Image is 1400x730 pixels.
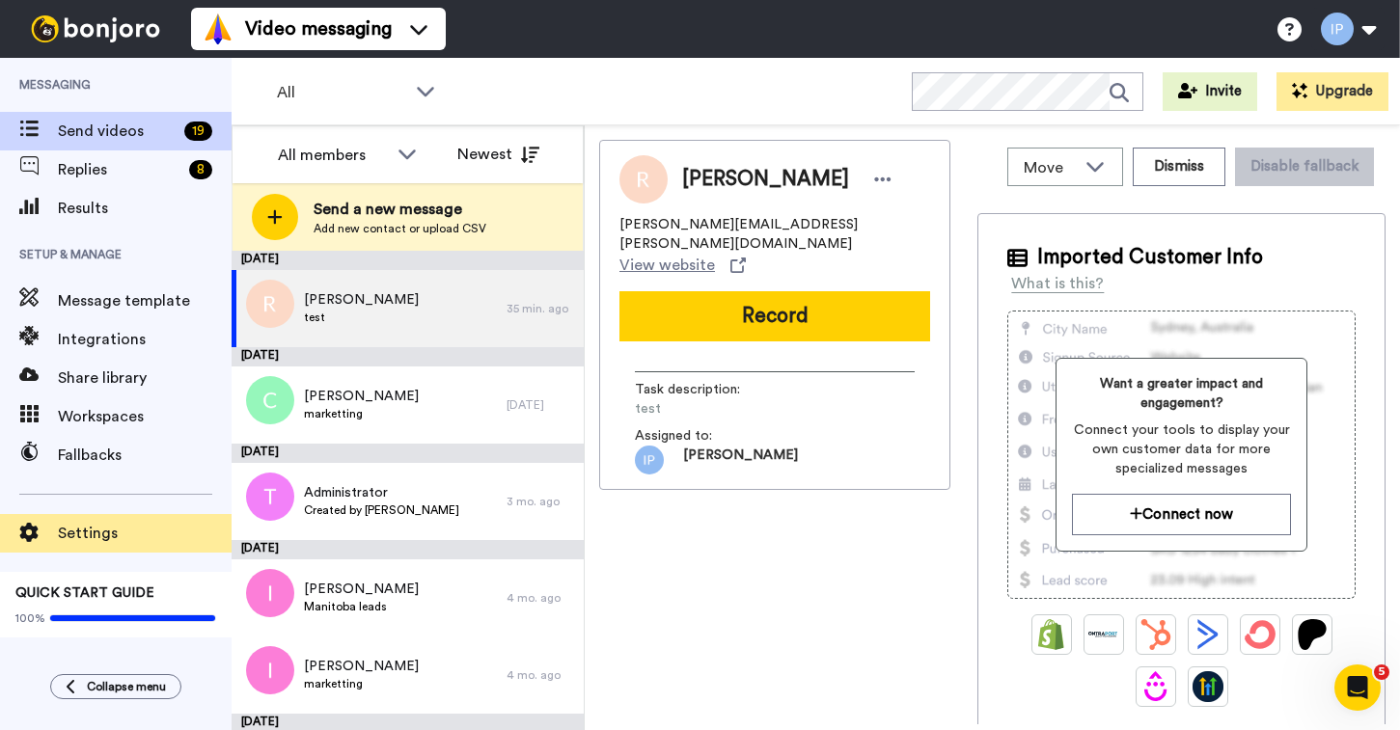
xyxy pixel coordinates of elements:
[619,254,746,277] a: View website
[58,328,232,351] span: Integrations
[304,483,459,502] span: Administrator
[635,399,818,419] span: test
[277,81,406,104] span: All
[507,667,574,683] div: 4 mo. ago
[507,590,574,606] div: 4 mo. ago
[635,426,770,446] span: Assigned to:
[304,310,419,325] span: test
[1036,619,1067,650] img: Shopify
[304,387,419,406] span: [PERSON_NAME]
[1245,619,1276,650] img: ConvertKit
[278,144,388,167] div: All members
[507,494,574,509] div: 3 mo. ago
[58,289,232,312] span: Message template
[304,599,419,614] span: Manitoba leads
[635,380,770,399] span: Task description :
[246,376,294,424] img: c.png
[189,160,212,179] div: 8
[507,301,574,316] div: 35 min. ago
[232,251,584,270] div: [DATE]
[58,158,181,181] span: Replies
[1163,72,1257,111] button: Invite
[58,444,232,467] span: Fallbacks
[1297,619,1328,650] img: Patreon
[1024,156,1076,179] span: Move
[184,122,212,141] div: 19
[58,522,232,545] span: Settings
[619,215,930,254] span: [PERSON_NAME][EMAIL_ADDRESS][PERSON_NAME][DOMAIN_NAME]
[87,679,166,694] span: Collapse menu
[507,397,574,413] div: [DATE]
[23,15,168,42] img: bj-logo-header-white.svg
[58,366,232,390] span: Share library
[1193,619,1223,650] img: ActiveCampaign
[232,444,584,463] div: [DATE]
[15,610,45,626] span: 100%
[304,502,459,518] span: Created by [PERSON_NAME]
[304,406,419,421] span: marketting
[1133,148,1225,186] button: Dismiss
[1235,148,1374,186] button: Disable fallback
[58,120,177,143] span: Send videos
[304,676,419,691] span: marketting
[1140,619,1171,650] img: Hubspot
[314,221,486,236] span: Add new contact or upload CSV
[246,646,294,694] img: i.png
[232,347,584,366] div: [DATE]
[1276,72,1388,111] button: Upgrade
[1011,272,1104,295] div: What is this?
[1072,494,1291,535] button: Connect now
[246,280,294,328] img: r.png
[619,254,715,277] span: View website
[15,586,154,600] span: QUICK START GUIDE
[232,540,584,559] div: [DATE]
[304,290,419,310] span: [PERSON_NAME]
[1193,671,1223,702] img: GoHighLevel
[203,14,233,44] img: vm-color.svg
[246,569,294,617] img: i.png
[619,291,930,341] button: Record
[304,657,419,676] span: [PERSON_NAME]
[314,198,486,221] span: Send a new message
[1088,619,1119,650] img: Ontraport
[1037,243,1263,272] span: Imported Customer Info
[682,165,849,194] span: [PERSON_NAME]
[683,446,798,474] span: [PERSON_NAME]
[245,15,392,42] span: Video messaging
[443,135,554,174] button: Newest
[58,405,232,428] span: Workspaces
[58,197,232,220] span: Results
[1072,420,1291,478] span: Connect your tools to display your own customer data for more specialized messages
[619,155,668,203] img: Image of Rachelle Cyr
[50,674,181,699] button: Collapse menu
[635,446,664,474] img: ip.png
[246,473,294,521] img: t.png
[1072,374,1291,413] span: Want a greater impact and engagement?
[1334,664,1381,711] iframe: Intercom live chat
[1140,671,1171,702] img: Drip
[304,580,419,599] span: [PERSON_NAME]
[1374,664,1389,680] span: 5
